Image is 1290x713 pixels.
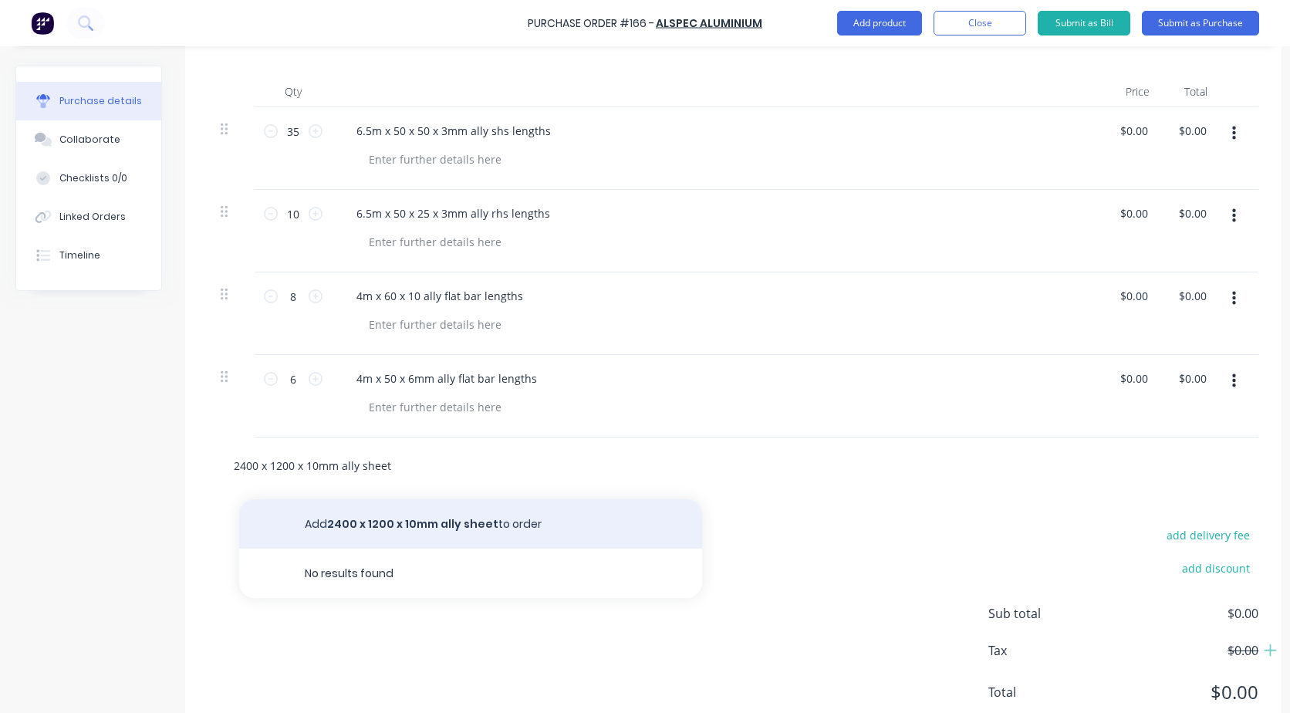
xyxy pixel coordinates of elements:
[1157,525,1258,545] button: add delivery fee
[16,82,161,120] button: Purchase details
[1104,641,1258,660] span: $0.00
[16,198,161,236] button: Linked Orders
[1162,76,1221,107] div: Total
[344,202,562,225] div: 6.5m x 50 x 25 x 3mm ally rhs lengths
[59,171,127,185] div: Checklists 0/0
[16,236,161,275] button: Timeline
[988,683,1104,701] span: Total
[239,499,702,549] button: Add2400 x 1200 x 10mm ally sheetto order
[1104,678,1258,706] span: $0.00
[233,450,542,481] input: Start typing to add a product...
[16,120,161,159] button: Collaborate
[344,285,535,307] div: 4m x 60 x 10 ally flat bar lengths
[31,12,54,35] img: Factory
[528,15,654,32] div: Purchase Order #166 -
[988,604,1104,623] span: Sub total
[59,210,126,224] div: Linked Orders
[1103,76,1162,107] div: Price
[255,76,332,107] div: Qty
[59,133,120,147] div: Collaborate
[344,120,563,142] div: 6.5m x 50 x 50 x 3mm ally shs lengths
[1173,558,1258,578] button: add discount
[59,94,142,108] div: Purchase details
[1104,604,1258,623] span: $0.00
[837,11,922,35] button: Add product
[59,248,100,262] div: Timeline
[344,367,549,390] div: 4m x 50 x 6mm ally flat bar lengths
[934,11,1026,35] button: Close
[1038,11,1130,35] button: Submit as Bill
[1142,11,1259,35] button: Submit as Purchase
[16,159,161,198] button: Checklists 0/0
[988,641,1104,660] span: Tax
[656,15,762,31] a: Alspec Aluminium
